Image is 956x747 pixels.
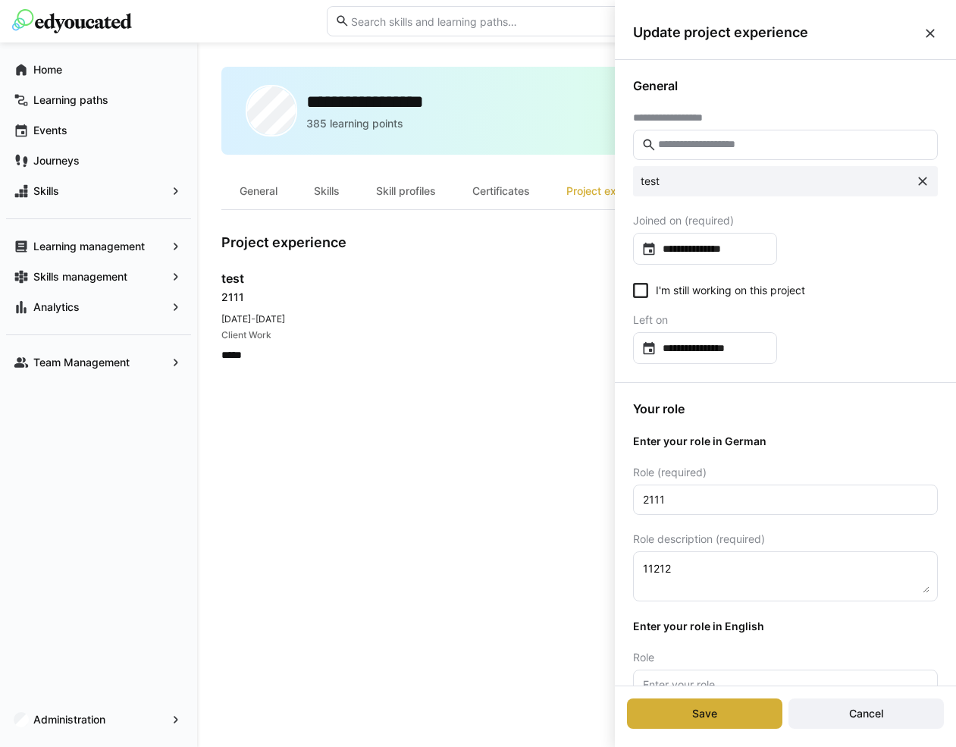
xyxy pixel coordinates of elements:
span: Save [690,706,719,721]
span: Your role [633,401,938,416]
span: Role (required) [633,466,707,479]
input: Enter your role [641,493,929,507]
span: Enter your role in English [633,620,938,633]
span: Client Work [221,329,271,341]
div: General [221,173,296,209]
div: 2111 [221,290,798,305]
span: Role [633,651,654,664]
span: Cancel [847,706,885,721]
span: Enter your role in German [633,435,938,448]
div: Project experience [548,173,678,209]
eds-checkbox: I'm still working on this project [633,283,805,298]
div: Certificates [454,173,548,209]
span: [DATE] [221,313,251,325]
span: Update project experience [633,24,923,41]
button: Cancel [788,698,944,729]
div: Skill profiles [358,173,454,209]
input: Search skills and learning paths… [349,14,621,28]
span: Role description (required) [633,533,765,545]
span: General [633,78,938,93]
input: Enter your role [641,678,929,692]
div: test [641,174,660,189]
span: [DATE] [255,313,285,325]
span: Joined on (required) [633,215,734,227]
span: - [251,312,255,325]
span: Left on [633,314,668,326]
p: 385 learning points [306,116,403,131]
button: Save [627,698,782,729]
div: Skills [296,173,358,209]
span: test [221,271,244,286]
h3: Project experience [221,234,643,259]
